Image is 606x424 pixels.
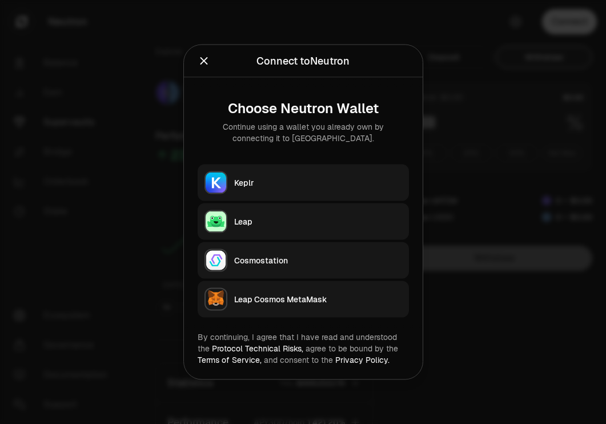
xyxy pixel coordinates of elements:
a: Terms of Service, [198,355,262,365]
div: Connect to Neutron [256,53,350,69]
div: Leap [234,216,402,227]
button: LeapLeap [198,203,409,240]
a: Protocol Technical Risks, [212,343,303,354]
button: Close [198,53,210,69]
img: Keplr [206,173,226,193]
div: By continuing, I agree that I have read and understood the agree to be bound by the and consent t... [198,331,409,366]
img: Leap Cosmos MetaMask [206,289,226,310]
div: Keplr [234,177,402,189]
div: Choose Neutron Wallet [207,101,400,117]
button: CosmostationCosmostation [198,242,409,279]
a: Privacy Policy. [335,355,390,365]
img: Cosmostation [206,250,226,271]
button: Leap Cosmos MetaMaskLeap Cosmos MetaMask [198,281,409,318]
div: Continue using a wallet you already own by connecting it to [GEOGRAPHIC_DATA]. [207,121,400,144]
div: Leap Cosmos MetaMask [234,294,402,305]
img: Leap [206,211,226,232]
button: KeplrKeplr [198,165,409,201]
div: Cosmostation [234,255,402,266]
